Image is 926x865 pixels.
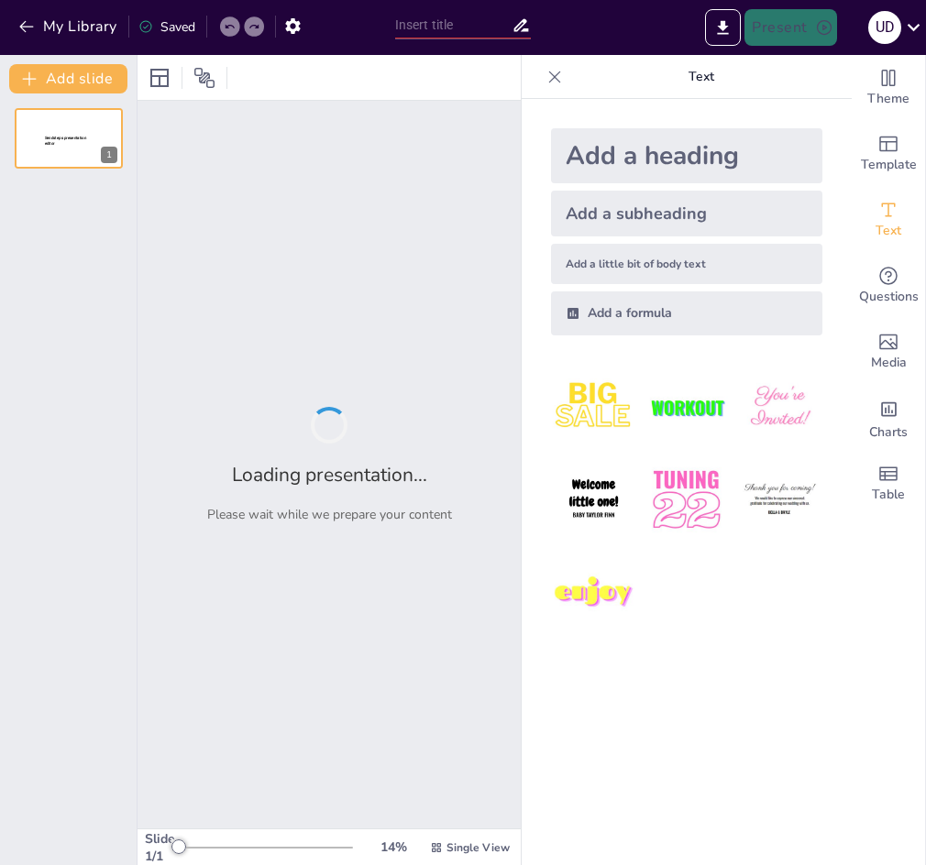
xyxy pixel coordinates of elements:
span: Template [861,155,917,175]
span: Position [193,67,215,89]
div: Get real-time input from your audience [852,253,925,319]
div: Add charts and graphs [852,385,925,451]
span: Single View [446,840,510,855]
div: 1 [15,108,123,169]
div: Add a little bit of body text [551,244,822,284]
button: Add slide [9,64,127,93]
div: Add a heading [551,128,822,183]
div: Add images, graphics, shapes or video [852,319,925,385]
button: Export to PowerPoint [705,9,741,46]
div: 1 [101,147,117,163]
span: Table [872,485,905,505]
div: Add a formula [551,291,822,335]
div: 14 % [371,838,415,856]
span: Media [871,353,907,373]
button: Present [744,9,836,46]
img: 1.jpeg [551,365,636,450]
img: 6.jpeg [737,457,822,542]
h2: Loading presentation... [232,462,427,487]
span: Sendsteps presentation editor [45,136,86,146]
span: Questions [859,287,919,307]
div: Layout [145,63,174,93]
img: 2.jpeg [644,365,729,450]
div: Add a subheading [551,191,822,236]
img: 3.jpeg [737,365,822,450]
div: Slide 1 / 1 [145,830,177,865]
p: Please wait while we prepare your content [207,506,452,523]
div: Add a table [852,451,925,517]
span: Theme [867,89,909,109]
img: 7.jpeg [551,551,636,636]
input: Insert title [395,12,512,38]
div: Add text boxes [852,187,925,253]
div: Add ready made slides [852,121,925,187]
img: 4.jpeg [551,457,636,542]
span: Text [876,221,901,241]
img: 5.jpeg [644,457,729,542]
button: My Library [14,12,125,41]
p: Text [569,55,833,99]
div: U D [868,11,901,44]
div: Change the overall theme [852,55,925,121]
button: U D [868,9,901,46]
span: Charts [869,422,908,443]
div: Saved [138,18,195,36]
